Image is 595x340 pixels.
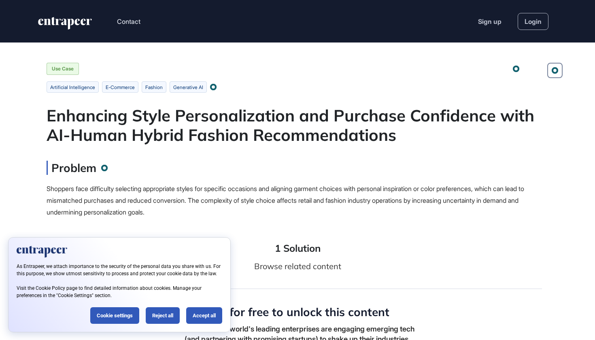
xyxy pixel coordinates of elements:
li: 1 Solution [275,242,321,254]
h4: Join for free to unlock this content [206,305,389,319]
a: entrapeer-logo [37,17,93,32]
li: e-commerce [102,81,138,93]
h3: Problem [47,161,96,175]
span: Shoppers face difficulty selecting appropriate styles for specific occasions and aligning garment... [47,185,524,216]
li: artificial intelligence [47,81,99,93]
a: Login [518,13,548,30]
div: Browse related content [254,260,341,272]
li: Generative AI [170,81,207,93]
a: Sign up [478,17,501,26]
button: Contact [117,16,140,27]
li: fashion [142,81,166,93]
div: Use Case [47,63,79,75]
div: Enhancing Style Personalization and Purchase Confidence with AI-Human Hybrid Fashion Recommendations [47,106,548,144]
